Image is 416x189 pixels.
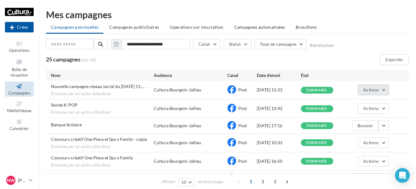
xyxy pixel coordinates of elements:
[51,144,154,149] span: Envoyée par un autre utilisateur
[358,103,389,114] button: Actions
[5,22,34,32] div: Nouvelle campagne
[5,174,34,186] a: NW [PERSON_NAME]
[301,72,345,78] div: État
[238,123,247,128] span: Post
[380,54,409,65] button: Exporter
[352,120,378,131] button: Booster
[227,72,257,78] div: Canal
[8,90,30,95] span: Campagnes
[51,110,154,115] span: Envoyée par un autre utilisateur
[9,48,30,53] span: Opérations
[46,56,81,63] span: 25 campagnes
[154,123,201,129] div: Cultura Bourgoin-Jallieu
[306,124,327,128] div: terminée
[5,117,34,132] a: Calendrier
[51,72,154,78] div: Nom
[5,99,34,114] a: Médiathèque
[161,179,175,185] span: Afficher
[257,72,301,78] div: Date d'envoi
[51,162,154,168] span: Envoyée par un autre utilisateur
[81,57,96,63] span: (sur 42)
[255,39,307,49] button: Type de campagne
[198,179,223,185] span: résultats/page
[234,24,285,30] span: Campagnes automatisées
[51,84,145,89] span: Nouvelle campagne réseau social du 02-09-2025 11:19
[193,39,220,49] button: Canal
[363,158,379,164] span: Actions
[7,108,32,113] span: Médiathèque
[224,39,251,49] button: Statut
[179,178,194,187] button: 10
[154,105,201,111] div: Cultura Bourgoin-Jallieu
[363,140,379,145] span: Actions
[257,140,301,146] div: [DATE] 10:33
[306,141,327,145] div: terminée
[10,126,29,131] span: Calendrier
[51,91,154,97] span: Envoyée par un autre utilisateur
[363,106,379,111] span: Actions
[154,72,227,78] div: Audience
[154,87,201,93] div: Cultura Bourgoin-Jallieu
[358,156,389,166] button: Actions
[170,24,223,30] span: Operations sur inscription
[306,88,327,92] div: terminée
[154,140,201,146] div: Cultura Bourgoin-Jallieu
[352,173,378,184] button: Booster
[296,24,317,30] span: Brouillons
[238,140,247,145] span: Post
[306,159,327,163] div: terminée
[238,106,247,111] span: Post
[363,87,379,92] span: Actions
[10,67,28,78] span: Boîte de réception
[51,136,147,142] span: Concours créatif One Piece et Spy x Family - copie
[18,177,27,183] p: [PERSON_NAME]
[358,85,389,95] button: Actions
[257,158,301,164] div: [DATE] 16:50
[257,105,301,111] div: [DATE] 12:42
[257,87,301,93] div: [DATE] 11:23
[109,24,159,30] span: Campagnes publicitaires
[46,10,409,19] div: Mes campagnes
[257,123,301,129] div: [DATE] 17:16
[258,177,268,187] span: 2
[246,177,256,187] span: 1
[395,168,410,183] div: Open Intercom Messenger
[7,177,15,183] span: NW
[270,177,280,187] span: 3
[5,57,34,79] a: Boîte de réception
[238,87,247,92] span: Post
[51,122,82,127] span: Banque Scolaire
[5,39,34,54] a: Opérations
[310,43,335,48] button: Réinitialiser
[358,137,389,148] button: Actions
[5,22,34,32] button: Créer
[51,102,77,107] span: Soirée K-POP
[154,158,201,164] div: Cultura Bourgoin-Jallieu
[238,158,247,164] span: Post
[306,107,327,111] div: terminée
[51,155,133,160] span: Concours créatif One Piece et Spy x Family
[5,82,34,97] a: Campagnes
[181,180,187,185] span: 10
